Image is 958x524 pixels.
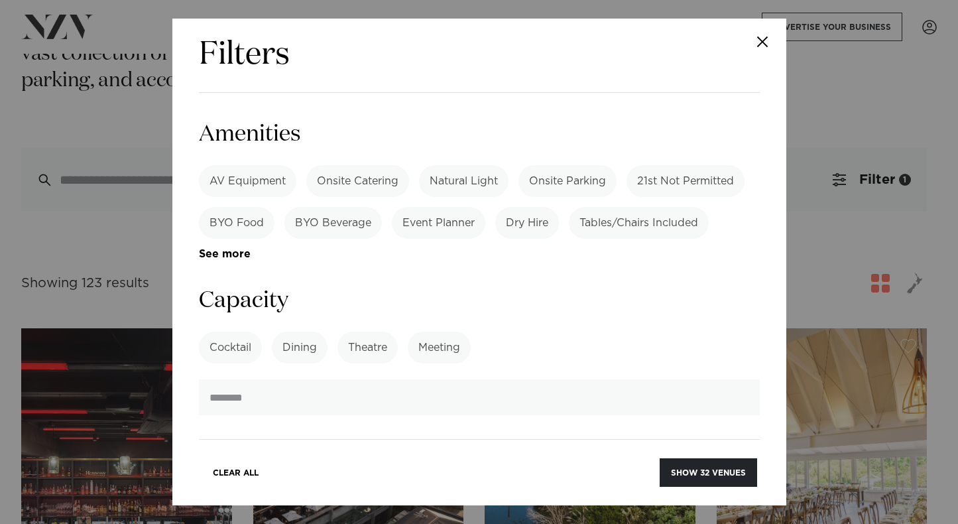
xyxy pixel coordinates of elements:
label: 21st Not Permitted [627,165,745,197]
button: Close [740,19,786,65]
label: Onsite Catering [306,165,409,197]
h2: Filters [199,34,290,76]
label: Meeting [408,332,471,363]
label: Dry Hire [495,207,559,239]
label: Natural Light [419,165,509,197]
label: Cocktail [199,332,262,363]
label: Onsite Parking [518,165,617,197]
button: Clear All [202,458,270,487]
label: Theatre [337,332,398,363]
label: BYO Beverage [284,207,382,239]
label: Event Planner [392,207,485,239]
h3: Amenities [199,119,760,149]
label: BYO Food [199,207,274,239]
label: AV Equipment [199,165,296,197]
h3: Capacity [199,286,760,316]
button: Show 32 venues [660,458,757,487]
label: Tables/Chairs Included [569,207,709,239]
label: Dining [272,332,328,363]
